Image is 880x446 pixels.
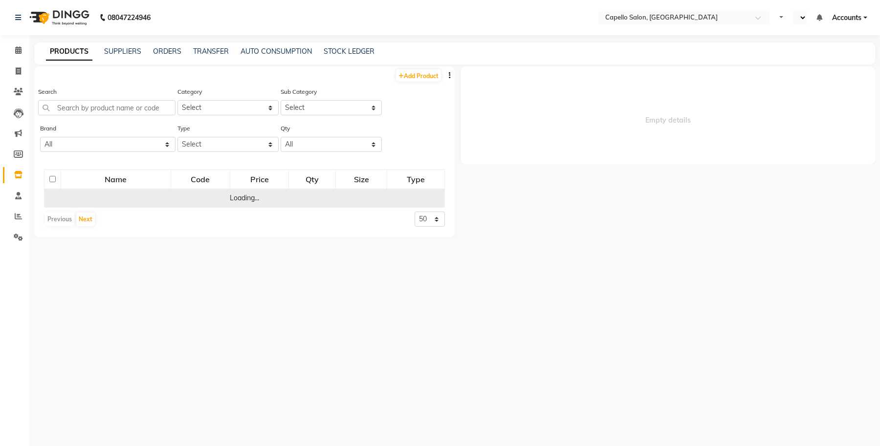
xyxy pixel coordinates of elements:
a: TRANSFER [193,47,229,56]
a: AUTO CONSUMPTION [241,47,312,56]
label: Sub Category [281,87,317,96]
button: Next [76,212,95,226]
b: 08047224946 [108,4,151,31]
img: logo [25,4,92,31]
label: Search [38,87,57,96]
a: ORDERS [153,47,181,56]
td: Loading... [44,189,445,208]
span: Accounts [832,13,861,23]
a: SUPPLIERS [104,47,141,56]
div: Size [336,170,386,188]
label: Brand [40,124,56,133]
label: Category [177,87,202,96]
div: Name [62,170,170,188]
div: Qty [289,170,335,188]
a: PRODUCTS [46,43,92,61]
span: Empty details [461,66,875,164]
input: Search by product name or code [38,100,176,115]
div: Code [172,170,230,188]
a: Add Product [396,69,441,82]
label: Qty [281,124,290,133]
a: STOCK LEDGER [324,47,374,56]
div: Type [388,170,444,188]
label: Type [177,124,190,133]
div: Price [231,170,288,188]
